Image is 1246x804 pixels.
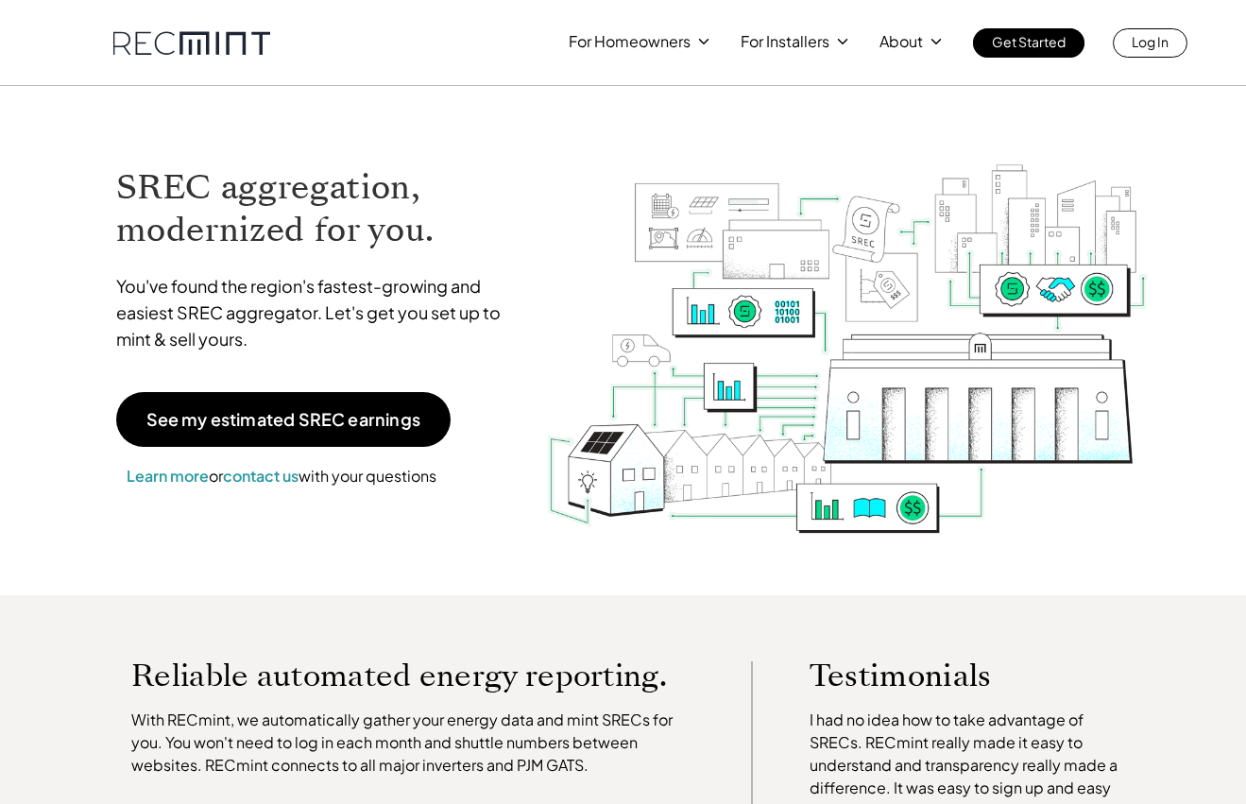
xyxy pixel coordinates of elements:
h1: SREC aggregation, modernized for you. [116,166,519,251]
p: For Homeowners [569,28,691,55]
p: Get Started [992,28,1066,55]
p: With RECmint, we automatically gather your energy data and mint SRECs for you. You won't need to ... [131,709,694,777]
a: Log In [1113,28,1187,58]
p: or with your questions [116,464,447,488]
p: Log In [1132,28,1169,55]
p: You've found the region's fastest-growing and easiest SREC aggregator. Let's get you set up to mi... [116,273,519,352]
a: Get Started [973,28,1084,58]
p: About [879,28,923,55]
p: See my estimated SREC earnings [146,411,420,428]
a: See my estimated SREC earnings [116,392,451,447]
p: Testimonials [810,661,1091,690]
p: For Installers [741,28,829,55]
p: Reliable automated energy reporting. [131,661,694,690]
a: contact us [223,466,299,486]
a: Learn more [127,466,209,486]
img: RECmint value cycle [546,114,1149,539]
